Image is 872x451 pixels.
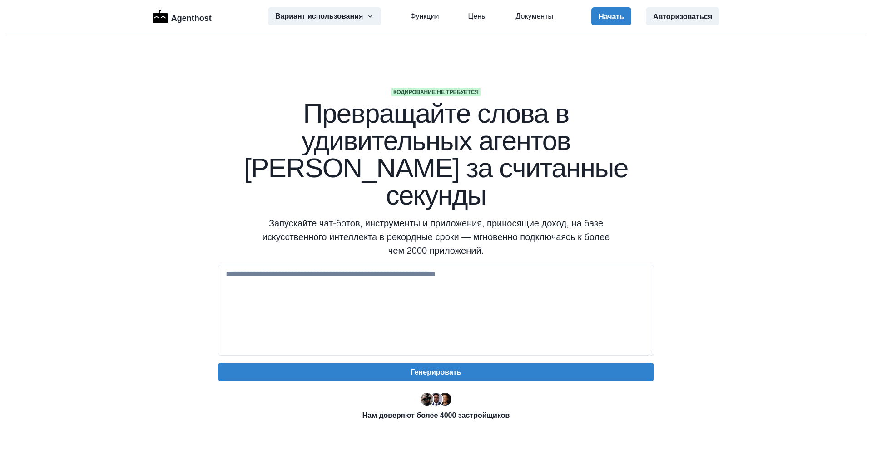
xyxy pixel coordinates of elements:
img: Кент Доддс [439,393,451,406]
font: Функции [410,12,439,20]
a: ЛоготипAgenthost [153,9,212,25]
font: Начать [599,13,624,20]
font: Превращайте слова в удивительных агентов [PERSON_NAME] за считанные секунды [244,98,628,210]
img: Логотип [153,10,168,23]
a: Цены [468,11,486,22]
a: Документы [515,11,553,22]
button: Генерировать [218,363,654,381]
font: Agenthost [171,14,212,23]
a: Функции [410,11,439,22]
font: Цены [468,12,486,20]
button: Вариант использования [268,7,381,25]
font: Нам доверяют более 4000 застройщиков [362,411,510,419]
font: Генерировать [411,368,461,376]
font: Кодирование не требуется [393,89,479,95]
font: Авторизоваться [653,13,712,20]
font: Запускайте чат-ботов, инструменты и приложения, приносящие доход, на базе искусственного интеллек... [263,218,610,256]
img: Райан Флоренс [421,393,433,406]
img: Segun Adebayo [430,393,442,406]
font: Документы [515,12,553,20]
button: Начать [591,7,631,25]
button: Авторизоваться [646,7,719,25]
